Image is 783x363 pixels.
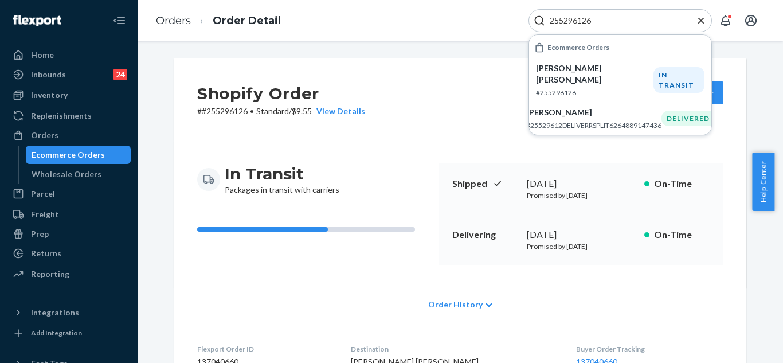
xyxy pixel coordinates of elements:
[7,185,131,203] a: Parcel
[710,329,772,357] iframe: Opens a widget where you can chat to one of our agents
[225,163,339,196] div: Packages in transit with carriers
[653,67,704,92] div: IN TRANSIT
[26,165,131,184] a: Wholesale Orders
[113,69,127,80] div: 24
[32,169,101,180] div: Wholesale Orders
[31,307,79,318] div: Integrations
[527,177,635,190] div: [DATE]
[695,15,707,27] button: Close Search
[714,9,737,32] button: Open notifications
[576,344,723,354] dt: Buyer Order Tracking
[26,146,131,164] a: Ecommerce Orders
[31,248,61,259] div: Returns
[312,106,365,117] button: View Details
[256,106,289,116] span: Standard
[13,15,61,26] img: Flexport logo
[31,188,55,200] div: Parcel
[31,110,92,122] div: Replenishments
[654,228,710,241] p: On-Time
[108,9,131,32] button: Close Navigation
[31,209,59,220] div: Freight
[534,15,545,26] svg: Search Icon
[31,328,82,338] div: Add Integration
[7,107,131,125] a: Replenishments
[31,268,69,280] div: Reporting
[526,107,661,118] p: [PERSON_NAME]
[31,49,54,61] div: Home
[527,228,635,241] div: [DATE]
[7,326,131,340] a: Add Integration
[7,244,131,263] a: Returns
[536,63,653,85] p: [PERSON_NAME] [PERSON_NAME]
[197,344,332,354] dt: Flexport Order ID
[156,14,191,27] a: Orders
[147,4,290,38] ol: breadcrumbs
[547,44,609,51] h6: Ecommerce Orders
[452,228,518,241] p: Delivering
[31,69,66,80] div: Inbounds
[213,14,281,27] a: Order Detail
[661,111,715,126] div: DELIVERED
[7,46,131,64] a: Home
[428,299,483,310] span: Order History
[536,88,653,97] p: #255296126
[7,86,131,104] a: Inventory
[351,344,557,354] dt: Destination
[752,153,774,211] button: Help Center
[250,106,254,116] span: •
[7,126,131,145] a: Orders
[197,106,365,117] p: # #255296126 / $9.55
[31,89,68,101] div: Inventory
[527,241,635,251] p: Promised by [DATE]
[7,225,131,243] a: Prep
[527,190,635,200] p: Promised by [DATE]
[526,120,661,130] p: #25529612DELIVERRSPLIT6264889147436
[7,65,131,84] a: Inbounds24
[7,265,131,283] a: Reporting
[197,81,365,106] h2: Shopify Order
[7,303,131,322] button: Integrations
[31,228,49,240] div: Prep
[452,177,518,190] p: Shipped
[225,163,339,184] h3: In Transit
[545,15,686,26] input: Search Input
[654,177,710,190] p: On-Time
[32,149,105,161] div: Ecommerce Orders
[739,9,762,32] button: Open account menu
[7,205,131,224] a: Freight
[31,130,58,141] div: Orders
